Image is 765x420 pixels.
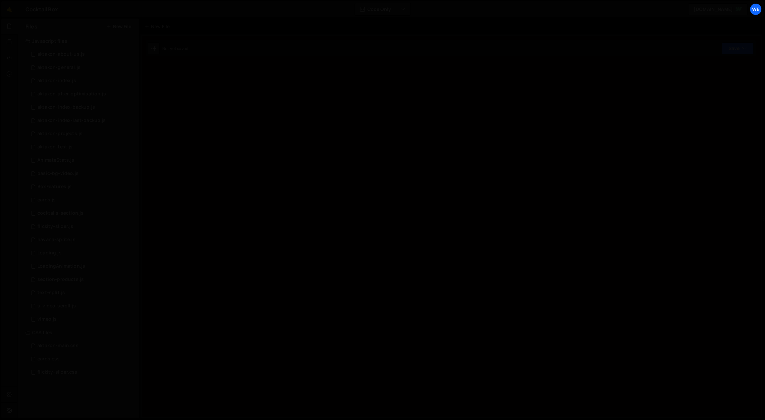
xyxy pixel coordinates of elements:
[26,273,139,286] div: 12094/36059.js
[26,313,139,326] div: 12094/29507.js
[1,1,18,17] a: 🤙
[26,154,139,167] div: 12094/30498.js
[37,224,73,230] div: flickity-slider.js
[37,237,76,243] div: havana-sprite.js
[26,352,139,366] div: 12094/34666.css
[26,5,58,13] div: Cocktail Box
[750,3,762,15] a: We
[144,23,172,30] div: New File
[37,316,57,322] div: vimeo.js
[37,144,73,150] div: aktakon-test.js
[26,48,139,61] div: 12094/44521.js
[37,197,56,203] div: cards.js
[37,104,95,110] div: aktakon-index-backup.js
[37,210,83,216] div: cocktails-section.js
[37,343,79,349] div: aktakon-main.css
[26,207,139,220] div: 12094/36060.js
[26,246,139,260] div: 12094/34884.js
[37,51,85,57] div: aktakon-about-us.js
[688,3,748,15] a: [DOMAIN_NAME]
[26,366,139,379] div: 12094/35475.css
[26,167,139,180] div: 12094/36058.js
[106,24,131,29] button: New File
[26,74,139,87] div: 12094/43364.js
[26,114,139,127] div: 12094/44999.js
[26,233,139,246] div: 12094/36679.js
[37,65,81,71] div: aktakon-general.js
[37,91,106,97] div: aktakon-after-optimisation.js
[37,171,79,177] div: basic-bg-video.js
[162,46,188,51] div: Not yet saved
[37,157,74,163] div: AnimateStats.js
[37,277,84,283] div: section-products.js
[26,286,139,299] div: 12094/41439.js
[18,34,139,48] div: Javascript files
[26,260,139,273] div: 12094/30492.js
[26,299,139,313] div: 12094/41429.js
[37,303,76,309] div: u-video-scroll.js
[26,140,139,154] div: 12094/45381.js
[18,326,139,339] div: CSS files
[37,290,65,296] div: text-split.js
[26,23,37,30] h2: Files
[26,127,139,140] div: 12094/44389.js
[26,87,139,101] div: 12094/46147.js
[26,180,139,193] div: 12094/30497.js
[37,78,76,84] div: aktakon-index.js
[26,101,139,114] div: 12094/44174.js
[26,193,139,207] div: 12094/34793.js
[37,263,85,269] div: LoadingAnimation.js
[37,118,106,124] div: aktakon-index-last-backup.js
[26,61,139,74] div: 12094/45380.js
[26,220,139,233] div: 12094/35474.js
[355,3,410,15] button: Code Only
[37,131,82,137] div: aktakon-projects.js
[37,184,72,190] div: BoxFeatures.js
[37,250,62,256] div: Loading.js
[37,369,77,375] div: flickity-slider.css
[26,339,139,352] div: 12094/43205.css
[722,42,754,54] button: Save
[37,356,60,362] div: cards.css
